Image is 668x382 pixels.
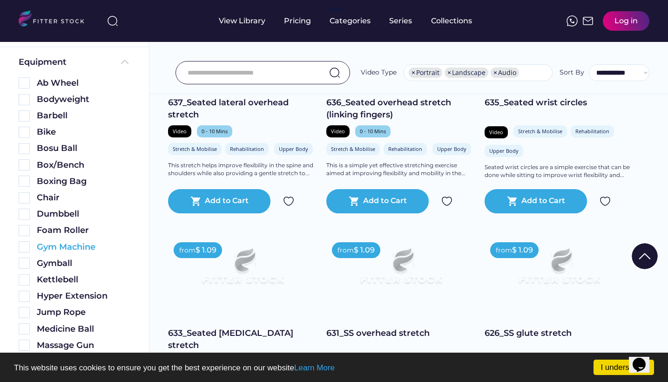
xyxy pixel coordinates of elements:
[119,56,130,68] img: Frame%20%285%29.svg
[629,345,659,373] iframe: chat widget
[441,196,452,207] img: Group%201000002324.svg
[360,128,386,135] div: 0 - 10 Mins
[37,143,130,154] div: Bosu Ball
[37,126,130,138] div: Bike
[330,5,342,14] div: fvck
[489,129,503,136] div: Video
[19,241,30,252] img: Rectangle%205126.svg
[19,307,30,318] img: Rectangle%205126.svg
[512,245,533,255] div: $ 1.09
[485,327,634,339] div: 626_SS glute stretch
[37,159,130,171] div: Box/Bench
[19,77,30,89] img: Rectangle%205126.svg
[575,128,609,135] div: Rehabilitation
[37,307,130,318] div: Jump Rope
[361,68,397,77] div: Video Type
[19,192,30,204] img: Rectangle%205126.svg
[331,145,375,152] div: Stretch & Mobilise
[19,274,30,286] img: Rectangle%205126.svg
[337,246,354,255] div: from
[349,196,360,207] button: shopping_cart
[326,97,475,120] div: 636_Seated overhead stretch (linking fingers)
[219,16,265,26] div: View Library
[196,245,216,255] div: $ 1.09
[168,162,317,177] div: This stretch helps improve flexibility in the spine and shoulders while also providing a gentle s...
[412,69,415,76] span: ×
[284,16,311,26] div: Pricing
[37,290,130,302] div: Hyper Extension
[173,128,187,135] div: Video
[363,196,407,207] div: Add to Cart
[37,94,130,105] div: Bodyweight
[560,68,584,77] div: Sort By
[19,209,30,220] img: Rectangle%205126.svg
[168,97,317,120] div: 637_Seated lateral overhead stretch
[283,196,294,207] img: Group%201000002324.svg
[37,241,130,253] div: Gym Machine
[431,16,472,26] div: Collections
[190,196,202,207] button: shopping_cart
[493,69,497,76] span: ×
[19,176,30,187] img: Rectangle%205126.svg
[485,97,634,109] div: 635_Seated wrist circles
[168,327,317,351] div: 633_Seated [MEDICAL_DATA] stretch
[37,340,130,351] div: Massage Gun
[19,258,30,269] img: Rectangle%205126.svg
[354,245,375,255] div: $ 1.09
[329,67,340,78] img: search-normal.svg
[594,360,654,375] a: I understand!
[331,128,345,135] div: Video
[341,237,460,304] img: Frame%2079%20%281%29.svg
[37,110,130,122] div: Barbell
[279,145,308,152] div: Upper Body
[491,68,519,78] li: Audio
[19,10,92,29] img: LOGO.svg
[507,196,518,207] button: shopping_cart
[37,323,130,335] div: Medicine Ball
[19,159,30,171] img: Rectangle%205126.svg
[205,196,249,207] div: Add to Cart
[37,258,130,269] div: Gymball
[37,77,130,89] div: Ab Wheel
[521,196,565,207] div: Add to Cart
[582,15,594,27] img: Frame%2051.svg
[294,363,335,372] a: Learn More
[388,145,422,152] div: Rehabilitation
[107,15,118,27] img: search-normal%203.svg
[230,145,264,152] div: Rehabilitation
[19,94,30,105] img: Rectangle%205126.svg
[37,176,130,187] div: Boxing Bag
[614,16,638,26] div: Log in
[19,340,30,351] img: Rectangle%205126.svg
[37,225,130,236] div: Foam Roller
[326,162,475,177] div: This is a simple yet effective stretching exercise aimed at improving flexibility and mobility in...
[499,237,619,304] img: Frame%2079%20%281%29.svg
[485,164,634,179] div: Seated wrist circles are a simple exercise that can be done while sitting to improve wrist flexib...
[37,192,130,204] div: Chair
[330,16,371,26] div: Categories
[409,68,442,78] li: Portrait
[445,68,488,78] li: Landscape
[37,274,130,286] div: Kettlebell
[447,69,451,76] span: ×
[19,56,67,68] div: Equipment
[19,127,30,138] img: Rectangle%205126.svg
[496,246,512,255] div: from
[632,243,658,269] img: Group%201000002322%20%281%29.svg
[19,323,30,334] img: Rectangle%205126.svg
[19,291,30,302] img: Rectangle%205126.svg
[19,143,30,154] img: Rectangle%205126.svg
[202,128,228,135] div: 0 - 10 Mins
[567,15,578,27] img: meteor-icons_whatsapp%20%281%29.svg
[326,327,475,339] div: 631_SS overhead stretch
[19,225,30,236] img: Rectangle%205126.svg
[600,196,611,207] img: Group%201000002324.svg
[389,16,412,26] div: Series
[179,246,196,255] div: from
[14,364,654,372] p: This website uses cookies to ensure you get the best experience on our website
[518,128,562,135] div: Stretch & Mobilise
[37,208,130,220] div: Dumbbell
